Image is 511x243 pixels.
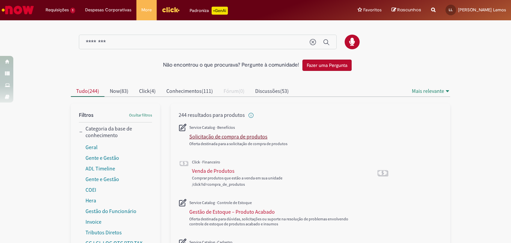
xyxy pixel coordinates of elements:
[162,5,180,15] img: click_logo_yellow_360x200.png
[363,7,382,13] span: Favoritos
[141,7,152,13] span: More
[46,7,69,13] span: Requisições
[1,3,35,17] img: ServiceNow
[458,7,506,13] span: [PERSON_NAME] Lemos
[392,7,421,13] a: Rascunhos
[70,8,75,13] span: 1
[163,62,299,68] h2: Não encontrou o que procurava? Pergunte à comunidade!
[85,7,131,13] span: Despesas Corporativas
[397,7,421,13] span: Rascunhos
[190,7,228,15] div: Padroniza
[212,7,228,15] p: +GenAi
[302,60,352,71] button: Fazer uma Pergunta
[449,8,453,12] span: LL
